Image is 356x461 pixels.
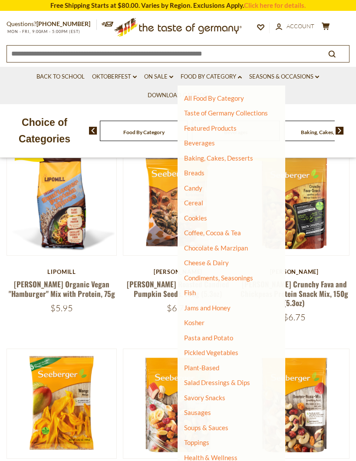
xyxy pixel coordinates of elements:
a: Oktoberfest [92,72,137,82]
a: [PERSON_NAME] Roasted Candied Pumpkin Seeds, 150g (5.3oz) [127,279,229,299]
a: Candy [184,184,202,192]
a: Cookies [184,214,207,222]
img: Seeberger Berries & Nuts Snack Mix, 150g (5.3oz) [240,349,349,458]
a: Pasta and Potato [184,334,233,342]
a: Beverages [184,139,215,147]
a: [PERSON_NAME] Crunchy Fava and Chickpeas Protein Snack Mix, 150g (5.3oz) [241,279,348,308]
a: Taste of Germany Collections [184,109,268,117]
a: All Food By Category [184,94,244,102]
a: Plant-Based [184,364,219,372]
img: previous arrow [89,127,97,135]
a: Cereal [184,199,203,207]
a: Food By Category [181,72,242,82]
span: $6.75 [283,312,306,323]
a: Soups & Sauces [184,424,228,431]
a: Pickled Vegetables [184,349,238,356]
a: Condiments, Seasonings [184,274,253,282]
a: Savory Snacks [184,394,225,402]
img: Seeberger Gourmet "Trail Mix" (Peanuts, Bananas, Rhubarb, Almonds), 150g (5.3oz) [123,349,233,458]
a: Click here for details. [244,1,306,9]
a: Fish [184,289,196,296]
span: $6.75 [167,303,189,313]
span: Account [287,23,314,30]
a: Download Catalog [148,91,208,100]
a: Food By Category [123,129,165,135]
a: Back to School [36,72,85,82]
a: Cheese & Dairy [184,259,229,267]
a: Featured Products [184,124,237,132]
img: Seeberger Roasted Candied Pumpkin Seeds, 150g (5.3oz) [123,146,233,255]
a: Breads [184,169,204,177]
a: Account [276,22,314,31]
a: Sausages [184,408,211,416]
a: On Sale [144,72,173,82]
a: Coffee, Cocoa & Tea [184,229,241,237]
div: LipoMill [7,268,117,275]
a: Toppings [184,438,209,446]
a: [PHONE_NUMBER] [36,20,90,27]
p: Questions? [7,19,97,30]
a: Chocolate & Marzipan [184,244,248,252]
a: Baking, Cakes, Desserts [184,154,253,162]
img: next arrow [336,127,344,135]
div: [PERSON_NAME] [123,268,233,275]
span: $5.95 [50,303,73,313]
a: [PERSON_NAME] Organic Vegan "Hamburger" Mix with Protein, 75g [9,279,115,299]
div: [PERSON_NAME] [239,268,349,275]
a: Seasons & Occasions [249,72,319,82]
a: Jams and Honey [184,304,231,312]
span: MON - FRI, 9:00AM - 5:00PM (EST) [7,29,80,34]
img: Lamotte Organic Vegan "Hamburger" Mix with Protein, 75g [7,146,116,255]
a: Baking, Cakes, Desserts [301,129,355,135]
img: Seeberger Gourmet Mango Stripes, 100g (5.3oz) [7,349,116,458]
a: Kosher [184,319,204,326]
a: Salad Dressings & Dips [184,379,250,386]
